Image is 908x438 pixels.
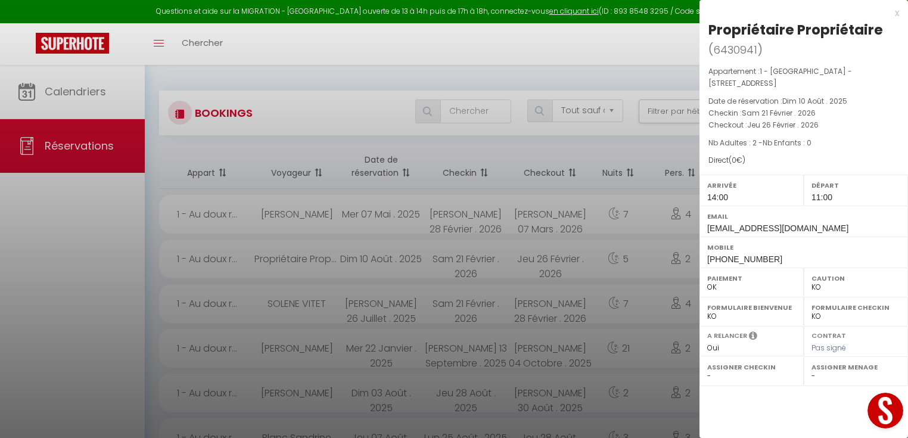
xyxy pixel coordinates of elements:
span: Pas signé [811,343,846,353]
span: Sam 21 Février . 2026 [742,108,816,118]
label: Contrat [811,331,846,338]
label: Arrivée [707,179,796,191]
label: Départ [811,179,900,191]
label: Paiement [707,272,796,284]
span: [PHONE_NUMBER] [707,254,782,264]
span: 0 [732,155,736,165]
span: [EMAIL_ADDRESS][DOMAIN_NAME] [707,223,848,233]
p: Checkin : [708,107,899,119]
i: Sélectionner OUI si vous souhaiter envoyer les séquences de messages post-checkout [749,331,757,344]
label: Formulaire Bienvenue [707,302,796,313]
span: Dim 10 Août . 2025 [782,96,847,106]
label: Assigner Checkin [707,361,796,373]
label: Caution [811,272,900,284]
div: Direct [708,155,899,166]
span: ( €) [729,155,745,165]
div: x [699,6,899,20]
span: Jeu 26 Février . 2026 [747,120,819,130]
p: Appartement : [708,66,899,89]
span: Nb Enfants : 0 [763,138,811,148]
span: ( ) [708,41,763,58]
span: 11:00 [811,192,832,202]
iframe: LiveChat chat widget [858,388,908,438]
label: Formulaire Checkin [811,302,900,313]
span: Nb Adultes : 2 - [708,138,811,148]
span: 1 - [GEOGRAPHIC_DATA] - [STREET_ADDRESS] [708,66,852,88]
p: Checkout : [708,119,899,131]
div: Propriétaire Propriétaire [708,20,883,39]
label: Assigner Menage [811,361,900,373]
label: Email [707,210,900,222]
label: Mobile [707,241,900,253]
span: 14:00 [707,192,728,202]
span: 6430941 [713,42,757,57]
label: A relancer [707,331,747,341]
p: Date de réservation : [708,95,899,107]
